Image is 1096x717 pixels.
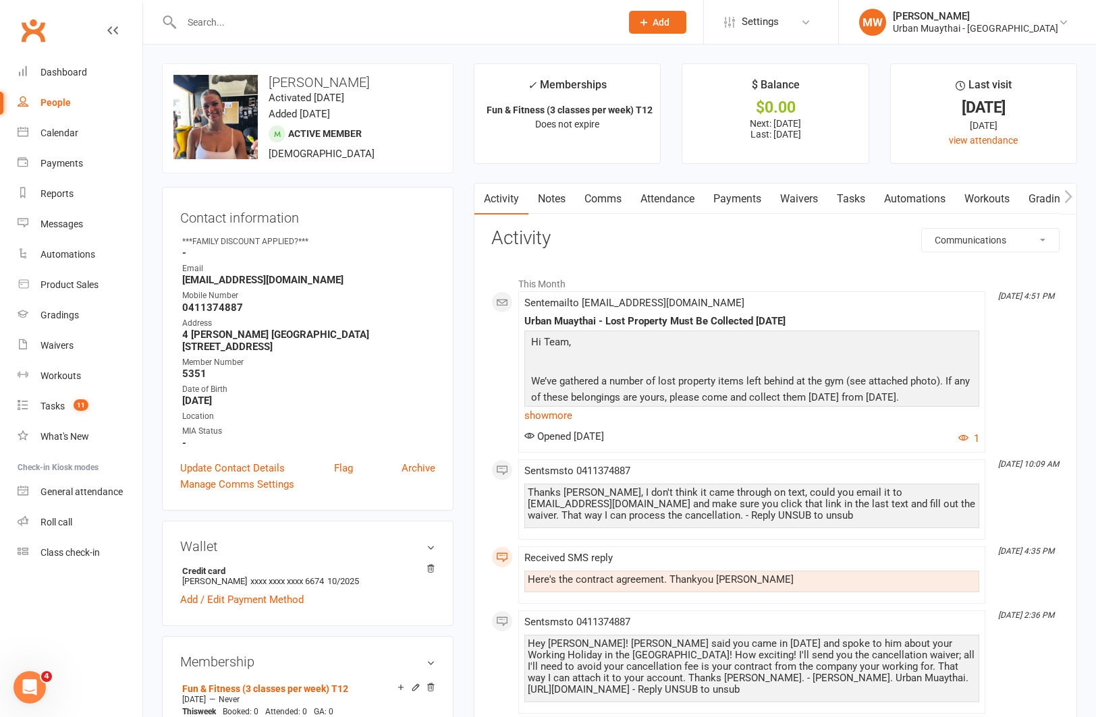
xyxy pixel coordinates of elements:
[955,183,1019,214] a: Workouts
[182,262,435,275] div: Email
[893,22,1058,34] div: Urban Muaythai - [GEOGRAPHIC_DATA]
[535,119,599,130] span: Does not expire
[752,76,800,101] div: $ Balance
[40,486,123,497] div: General attendance
[742,7,779,37] span: Settings
[180,476,294,492] a: Manage Comms Settings
[40,188,74,199] div: Reports
[182,425,435,438] div: MIA Status
[524,552,979,564] div: Received SMS reply
[40,219,83,229] div: Messages
[265,707,307,716] span: Attended: 0
[219,695,240,704] span: Never
[40,340,74,351] div: Waivers
[18,507,142,538] a: Roll call
[40,547,100,558] div: Class check-in
[182,235,435,248] div: ***FAMILY DISCOUNT APPLIED?***
[74,399,88,411] span: 11
[998,610,1054,620] i: [DATE] 2:36 PM
[180,564,435,588] li: [PERSON_NAME]
[528,574,976,585] div: Here's the contract agreement. Thankyou [PERSON_NAME]
[524,316,979,327] div: Urban Muaythai - Lost Property Must Be Collected [DATE]
[631,183,704,214] a: Attendance
[487,105,653,115] strong: Fun & Fitness (3 classes per week) T12
[859,9,886,36] div: MW
[179,707,219,716] div: week
[182,695,206,704] span: [DATE]
[524,297,744,309] span: Sent email to [EMAIL_ADDRESS][DOMAIN_NAME]
[528,79,537,92] i: ✓
[491,228,1060,249] h3: Activity
[41,671,52,682] span: 4
[269,108,330,120] time: Added [DATE]
[18,239,142,270] a: Automations
[182,683,348,694] a: Fun & Fitness (3 classes per week) T12
[694,118,856,140] p: Next: [DATE] Last: [DATE]
[182,395,435,407] strong: [DATE]
[18,391,142,422] a: Tasks 11
[182,328,435,353] strong: 4 [PERSON_NAME] [GEOGRAPHIC_DATA] [STREET_ADDRESS]
[182,383,435,396] div: Date of Birth
[524,465,630,477] span: Sent sms to 0411374887
[528,334,976,353] p: Hi Team,
[180,205,435,225] h3: Contact information
[524,406,979,425] a: show more
[269,92,344,104] time: Activated [DATE]
[998,291,1054,301] i: [DATE] 4:51 PM
[903,118,1064,133] div: [DATE]
[18,477,142,507] a: General attendance kiosk mode
[18,118,142,148] a: Calendar
[893,10,1058,22] div: [PERSON_NAME]
[182,410,435,423] div: Location
[177,13,611,32] input: Search...
[223,707,258,716] span: Booked: 0
[528,76,607,101] div: Memberships
[771,183,827,214] a: Waivers
[182,437,435,449] strong: -
[182,289,435,302] div: Mobile Number
[998,546,1054,556] i: [DATE] 4:35 PM
[474,183,528,214] a: Activity
[524,430,604,442] span: Opened [DATE]
[182,317,435,330] div: Address
[18,270,142,300] a: Product Sales
[182,274,435,286] strong: [EMAIL_ADDRESS][DOMAIN_NAME]
[180,460,285,476] a: Update Contact Details
[40,97,71,108] div: People
[40,517,72,527] div: Roll call
[18,331,142,361] a: Waivers
[18,88,142,118] a: People
[575,183,631,214] a: Comms
[269,148,375,160] span: [DEMOGRAPHIC_DATA]
[827,183,875,214] a: Tasks
[173,75,442,90] h3: [PERSON_NAME]
[18,300,142,331] a: Gradings
[314,707,333,716] span: GA: 0
[491,270,1060,291] li: This Month
[180,539,435,554] h3: Wallet
[528,373,976,409] p: We’ve gathered a number of lost property items left behind at the gym (see attached photo). If an...
[40,249,95,260] div: Automations
[704,183,771,214] a: Payments
[18,57,142,88] a: Dashboard
[288,128,362,139] span: Active member
[524,616,630,628] span: Sent sms to 0411374887
[402,460,435,476] a: Archive
[182,368,435,380] strong: 5351
[694,101,856,115] div: $0.00
[40,431,89,442] div: What's New
[182,302,435,314] strong: 0411374887
[903,101,1064,115] div: [DATE]
[18,148,142,179] a: Payments
[40,370,81,381] div: Workouts
[40,158,83,169] div: Payments
[528,183,575,214] a: Notes
[528,487,976,521] div: Thanks [PERSON_NAME], I don't think it came through on text, could you email it to [EMAIL_ADDRESS...
[949,135,1018,146] a: view attendance
[18,361,142,391] a: Workouts
[958,430,979,447] button: 1
[173,75,258,159] img: image1738542889.png
[18,209,142,239] a: Messages
[179,694,435,705] div: —
[18,422,142,452] a: What's New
